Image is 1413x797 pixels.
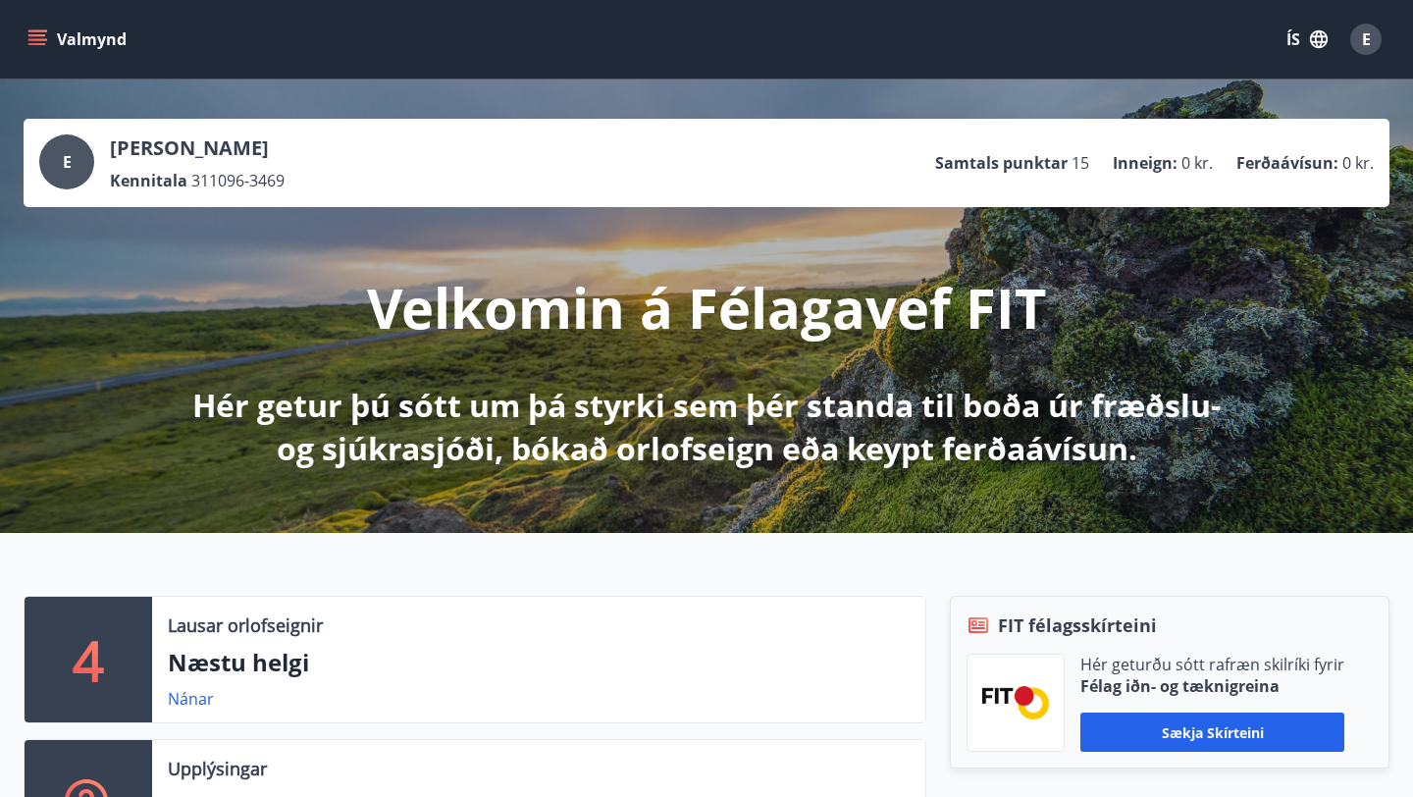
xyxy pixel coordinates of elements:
span: 15 [1072,152,1089,174]
span: 311096-3469 [191,170,285,191]
button: E [1342,16,1389,63]
p: Samtals punktar [935,152,1068,174]
span: E [63,151,72,173]
span: 0 kr. [1342,152,1374,174]
p: Félag iðn- og tæknigreina [1080,675,1344,697]
button: ÍS [1276,22,1338,57]
p: Inneign : [1113,152,1177,174]
p: Kennitala [110,170,187,191]
p: Lausar orlofseignir [168,612,323,638]
span: FIT félagsskírteini [998,612,1157,638]
p: Upplýsingar [168,756,267,781]
span: E [1362,28,1371,50]
p: Hér geturðu sótt rafræn skilríki fyrir [1080,654,1344,675]
p: [PERSON_NAME] [110,134,285,162]
a: Nánar [168,688,214,710]
p: Næstu helgi [168,646,910,679]
p: Hér getur þú sótt um þá styrki sem þér standa til boða úr fræðslu- og sjúkrasjóði, bókað orlofsei... [188,384,1225,470]
p: Ferðaávísun : [1236,152,1338,174]
span: 0 kr. [1181,152,1213,174]
p: 4 [73,622,104,697]
p: Velkomin á Félagavef FIT [367,270,1046,345]
button: menu [24,22,134,57]
button: Sækja skírteini [1080,713,1344,752]
img: FPQVkF9lTnNbbaRSFyT17YYeljoOGk5m51IhT0bO.png [982,686,1049,718]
